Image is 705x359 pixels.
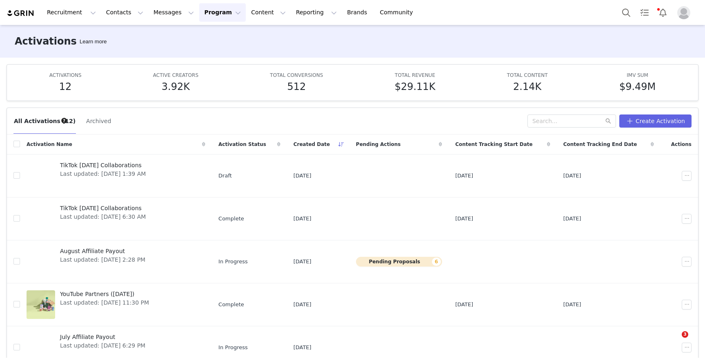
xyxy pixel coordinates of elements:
[60,247,145,256] span: August Affiliate Payout
[246,3,291,22] button: Content
[636,3,654,22] a: Tasks
[665,331,685,351] iframe: Intercom live chat
[395,72,435,78] span: TOTAL REVENUE
[619,79,656,94] h5: $9.49M
[661,136,698,153] div: Actions
[218,301,244,309] span: Complete
[218,141,266,148] span: Activation Status
[218,343,248,352] span: In Progress
[199,3,246,22] button: Program
[617,3,635,22] button: Search
[677,6,690,19] img: placeholder-profile.jpg
[60,341,145,350] span: Last updated: [DATE] 6:29 PM
[563,141,637,148] span: Content Tracking End Date
[218,215,244,223] span: Complete
[7,9,35,17] img: grin logo
[60,256,145,264] span: Last updated: [DATE] 2:28 PM
[27,245,205,278] a: August Affiliate PayoutLast updated: [DATE] 2:28 PM
[60,298,149,307] span: Last updated: [DATE] 11:30 PM
[455,141,533,148] span: Content Tracking Start Date
[60,161,146,170] span: TikTok [DATE] Collaborations
[60,170,146,178] span: Last updated: [DATE] 1:39 AM
[27,202,205,235] a: TikTok [DATE] CollaborationsLast updated: [DATE] 6:30 AM
[15,34,77,49] h3: Activations
[507,72,548,78] span: TOTAL CONTENT
[294,141,330,148] span: Created Date
[672,6,698,19] button: Profile
[563,172,581,180] span: [DATE]
[627,72,648,78] span: IMV SUM
[27,141,72,148] span: Activation Name
[60,204,146,213] span: TikTok [DATE] Collaborations
[59,79,72,94] h5: 12
[287,79,306,94] h5: 512
[356,257,442,267] button: Pending Proposals6
[218,172,232,180] span: Draft
[49,72,82,78] span: ACTIVATIONS
[563,301,581,309] span: [DATE]
[294,343,311,352] span: [DATE]
[563,215,581,223] span: [DATE]
[513,79,541,94] h5: 2.14K
[86,114,111,128] button: Archived
[13,114,76,128] button: All Activations (12)
[294,258,311,266] span: [DATE]
[342,3,374,22] a: Brands
[619,114,692,128] button: Create Activation
[294,301,311,309] span: [DATE]
[682,331,688,338] span: 3
[60,213,146,221] span: Last updated: [DATE] 6:30 AM
[60,333,145,341] span: July Affiliate Payout
[27,288,205,321] a: YouTube Partners ([DATE])Last updated: [DATE] 11:30 PM
[375,3,422,22] a: Community
[149,3,199,22] button: Messages
[218,258,248,266] span: In Progress
[455,172,473,180] span: [DATE]
[153,72,198,78] span: ACTIVE CREATORS
[455,301,473,309] span: [DATE]
[294,172,311,180] span: [DATE]
[162,79,190,94] h5: 3.92K
[60,117,68,124] div: Tooltip anchor
[654,3,672,22] button: Notifications
[294,215,311,223] span: [DATE]
[356,141,401,148] span: Pending Actions
[395,79,436,94] h5: $29.11K
[42,3,101,22] button: Recruitment
[27,159,205,192] a: TikTok [DATE] CollaborationsLast updated: [DATE] 1:39 AM
[270,72,323,78] span: TOTAL CONVERSIONS
[605,118,611,124] i: icon: search
[527,114,616,128] input: Search...
[291,3,342,22] button: Reporting
[101,3,148,22] button: Contacts
[78,38,108,46] div: Tooltip anchor
[455,215,473,223] span: [DATE]
[60,290,149,298] span: YouTube Partners ([DATE])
